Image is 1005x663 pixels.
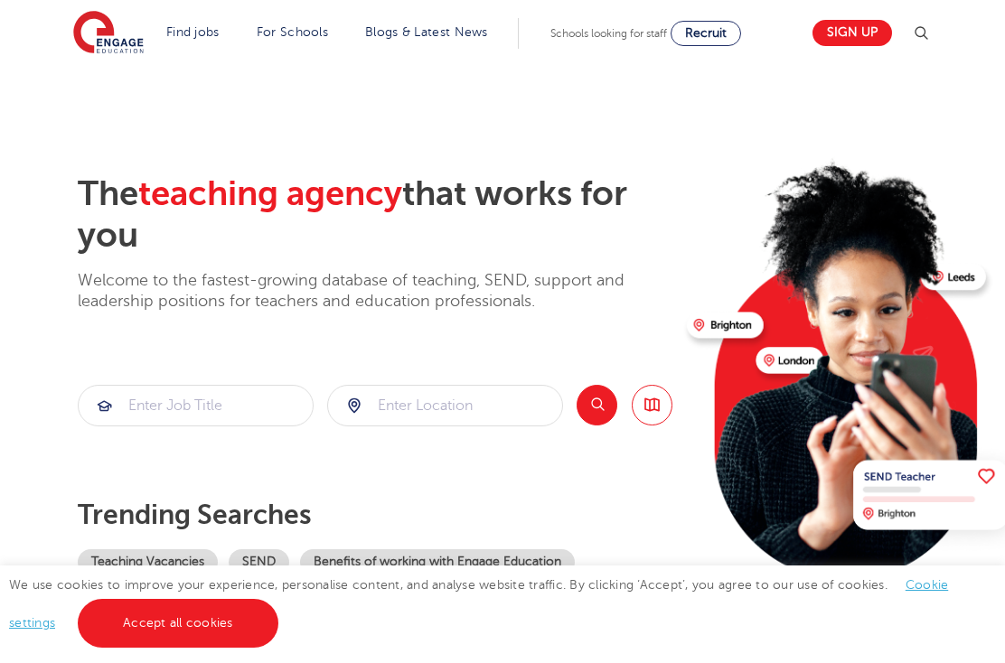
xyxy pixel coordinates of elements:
[328,386,562,425] input: Submit
[78,499,672,531] p: Trending searches
[300,549,575,575] a: Benefits of working with Engage Education
[327,385,563,426] div: Submit
[78,599,278,648] a: Accept all cookies
[78,549,218,575] a: Teaching Vacancies
[671,21,741,46] a: Recruit
[138,174,402,213] span: teaching agency
[166,25,220,39] a: Find jobs
[78,385,314,426] div: Submit
[78,173,672,257] h2: The that works for you
[257,25,328,39] a: For Schools
[229,549,289,575] a: SEND
[79,386,313,425] input: Submit
[78,270,672,313] p: Welcome to the fastest-growing database of teaching, SEND, support and leadership positions for t...
[365,25,488,39] a: Blogs & Latest News
[577,385,617,425] button: Search
[550,27,667,40] span: Schools looking for staff
[685,26,727,40] span: Recruit
[9,578,948,630] span: We use cookies to improve your experience, personalise content, and analyse website traffic. By c...
[73,11,144,56] img: Engage Education
[812,20,892,46] a: Sign up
